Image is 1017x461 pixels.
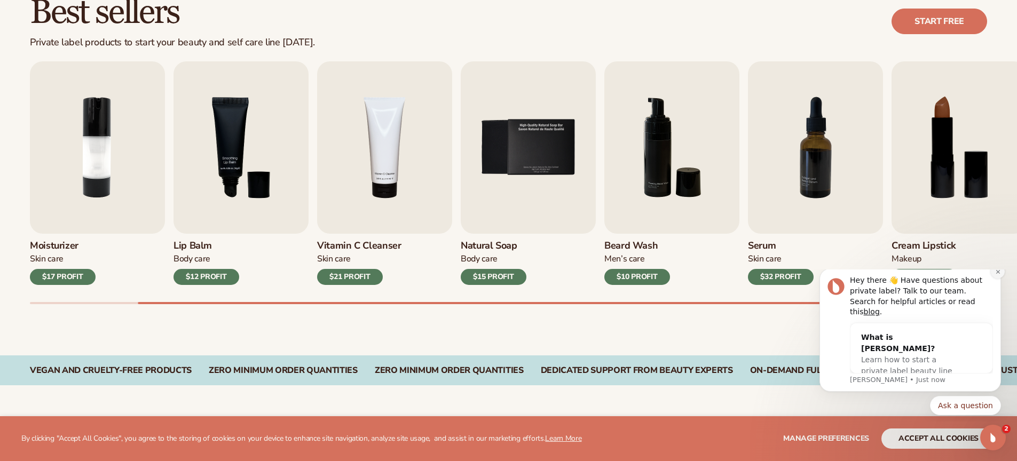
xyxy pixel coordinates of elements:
[21,434,582,443] p: By clicking "Accept All Cookies", you agree to the storing of cookies on your device to enhance s...
[16,126,198,146] div: Quick reply options
[783,428,869,449] button: Manage preferences
[980,425,1006,450] iframe: Intercom live chat
[30,37,315,49] div: Private label products to start your beauty and self care line [DATE].
[174,61,309,285] a: 3 / 9
[1002,425,1011,433] span: 2
[58,86,149,117] span: Learn how to start a private label beauty line with [PERSON_NAME]
[209,365,358,376] div: Zero Minimum Order QuantitieS
[24,9,41,26] img: Profile image for Lee
[461,269,526,285] div: $15 PROFIT
[58,62,157,85] div: What is [PERSON_NAME]?
[317,240,401,252] h3: Vitamin C Cleanser
[604,269,670,285] div: $10 PROFIT
[46,106,190,115] p: Message from Lee, sent Just now
[174,253,239,265] div: Body Care
[461,240,526,252] h3: Natural Soap
[30,61,165,285] a: 2 / 9
[30,365,192,376] div: Vegan and Cruelty-Free Products
[174,240,239,252] h3: Lip Balm
[317,253,401,265] div: Skin Care
[748,61,883,285] a: 7 / 9
[604,61,739,285] a: 6 / 9
[881,428,996,449] button: accept all cookies
[60,38,76,46] a: blog
[892,9,987,34] a: Start free
[375,365,524,376] div: Zero Minimum Order QuantitieS
[750,365,979,376] div: On-Demand Fulfillment and Inventory Tracking
[803,269,1017,422] iframe: Intercom notifications message
[30,253,96,265] div: Skin Care
[748,253,814,265] div: Skin Care
[30,269,96,285] div: $17 PROFIT
[46,6,190,104] div: Message content
[461,253,526,265] div: Body Care
[604,240,670,252] h3: Beard Wash
[46,6,190,47] div: Hey there 👋 Have questions about private label? Talk to our team. Search for helpful articles or ...
[748,240,814,252] h3: Serum
[317,269,383,285] div: $21 PROFIT
[892,240,957,252] h3: Cream Lipstick
[783,433,869,443] span: Manage preferences
[892,253,957,265] div: Makeup
[461,61,596,285] a: 5 / 9
[47,54,168,127] div: What is [PERSON_NAME]?Learn how to start a private label beauty line with [PERSON_NAME]
[545,433,581,443] a: Learn More
[317,61,452,285] a: 4 / 9
[174,269,239,285] div: $12 PROFIT
[604,253,670,265] div: Men’s Care
[30,240,96,252] h3: Moisturizer
[127,126,198,146] button: Quick reply: Ask a question
[541,365,733,376] div: Dedicated Support From Beauty Experts
[748,269,814,285] div: $32 PROFIT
